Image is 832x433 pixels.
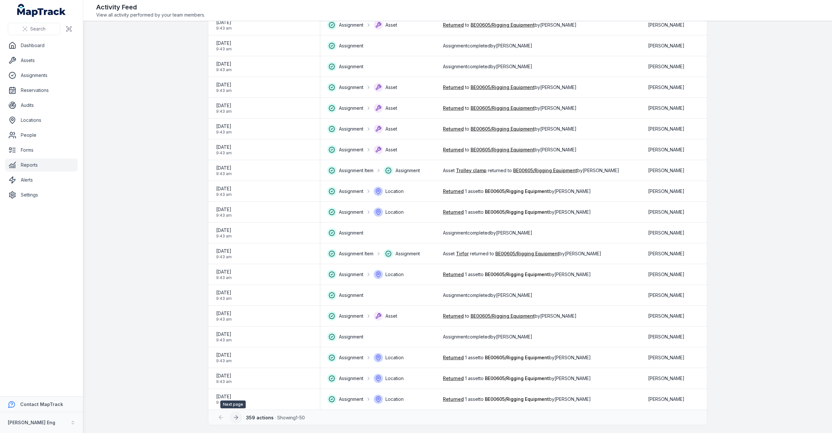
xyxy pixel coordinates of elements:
a: BE00605/Rigging Equipment [471,126,535,132]
span: 1 asset to by [PERSON_NAME] [443,271,591,278]
a: Returned [443,354,464,361]
span: Asset returned to by [PERSON_NAME] [443,250,601,257]
span: 9:43 am [216,88,232,93]
span: 9:43 am [216,130,232,135]
time: 25/08/2025, 9:43:48 am [216,248,232,260]
span: [DATE] [216,206,232,213]
span: [PERSON_NAME] [648,209,684,215]
span: Assignment [339,188,363,195]
span: to by [PERSON_NAME] [443,84,577,91]
a: Audits [5,99,78,112]
a: Returned [443,126,464,132]
span: [DATE] [216,393,232,400]
span: Asset [385,313,397,319]
a: BE00605/Rigging Equipment [471,146,535,153]
span: [DATE] [216,310,232,317]
span: 1 asset to by [PERSON_NAME] [443,396,591,402]
span: Assignment completed by [PERSON_NAME] [443,334,532,340]
time: 25/08/2025, 9:43:48 am [216,165,232,176]
span: Assignment [339,230,363,236]
span: [DATE] [216,19,232,26]
span: Assignment [339,105,363,111]
span: 9:43 am [216,46,232,52]
span: 9:43 am [216,254,232,260]
span: Asset [385,84,397,91]
a: Returned [443,396,464,402]
span: [PERSON_NAME] [648,43,684,49]
a: Returned [443,271,464,278]
a: Settings [5,188,78,201]
span: [PERSON_NAME] [648,334,684,340]
span: to by [PERSON_NAME] [443,313,577,319]
span: [DATE] [216,165,232,171]
span: 9:43 am [216,109,232,114]
a: Returned [443,209,464,215]
a: Reservations [5,84,78,97]
span: Assignment [339,63,363,70]
span: Assignment [339,396,363,402]
span: BE00605/Rigging Equipment [485,188,549,194]
span: 9:43 am [216,358,232,363]
a: Returned [443,313,464,319]
a: Trolley clamp [456,167,487,174]
span: 9:43 am [216,234,232,239]
span: Assignment Item [339,167,373,174]
a: Assignments [5,69,78,82]
span: 9:43 am [216,317,232,322]
a: Dashboard [5,39,78,52]
span: [PERSON_NAME] [648,250,684,257]
span: Location [385,375,404,382]
a: BE00605/Rigging Equipment [495,250,559,257]
span: [PERSON_NAME] [648,188,684,195]
strong: Contact MapTrack [20,401,63,407]
span: BE00605/Rigging Equipment [485,376,549,381]
span: [PERSON_NAME] [648,271,684,278]
span: Asset [385,22,397,28]
time: 25/08/2025, 9:43:48 am [216,331,232,343]
span: [PERSON_NAME] [648,313,684,319]
span: Assignment [396,250,420,257]
time: 25/08/2025, 9:43:48 am [216,310,232,322]
span: Asset [385,146,397,153]
span: Assignment completed by [PERSON_NAME] [443,230,532,236]
a: BE00605/Rigging Equipment [471,84,535,91]
span: [DATE] [216,40,232,46]
time: 25/08/2025, 9:43:48 am [216,61,232,72]
span: Assignment completed by [PERSON_NAME] [443,63,532,70]
a: Forms [5,144,78,157]
span: to by [PERSON_NAME] [443,105,577,111]
span: Assignment [339,209,363,215]
span: Assignment [339,271,363,278]
span: to by [PERSON_NAME] [443,126,577,132]
a: Alerts [5,173,78,186]
span: Assignment [339,334,363,340]
time: 25/08/2025, 9:43:48 am [216,393,232,405]
span: [PERSON_NAME] [648,63,684,70]
span: 9:43 am [216,150,232,156]
span: Assignment [339,354,363,361]
a: Returned [443,22,464,28]
span: Next page [220,401,246,408]
strong: 359 actions [246,415,274,420]
button: Search [8,23,60,35]
span: Assignment completed by [PERSON_NAME] [443,43,532,49]
span: [DATE] [216,144,232,150]
time: 25/08/2025, 9:43:48 am [216,40,232,52]
time: 25/08/2025, 9:43:48 am [216,373,232,384]
span: Assignment [339,84,363,91]
span: Assignment completed by [PERSON_NAME] [443,292,532,299]
span: Assignment [339,43,363,49]
span: 1 asset to by [PERSON_NAME] [443,375,591,382]
span: 9:43 am [216,400,232,405]
span: [DATE] [216,352,232,358]
span: BE00605/Rigging Equipment [485,272,549,277]
span: Location [385,188,404,195]
span: Assignment [339,375,363,382]
time: 25/08/2025, 9:43:48 am [216,227,232,239]
a: Returned [443,188,464,195]
span: [PERSON_NAME] [648,126,684,132]
time: 25/08/2025, 9:43:48 am [216,206,232,218]
span: [PERSON_NAME] [648,84,684,91]
span: [DATE] [216,269,232,275]
span: Assignment [339,146,363,153]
